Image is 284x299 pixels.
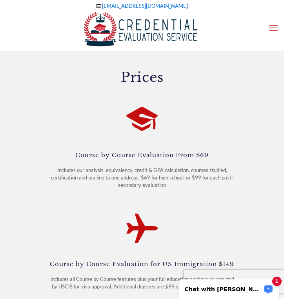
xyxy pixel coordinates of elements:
div: Includes all Course by Course features plus your full education analysis as required by USCIS for... [47,275,237,290]
iframe: LiveChat chat widget [174,274,284,299]
a: mobile menu [267,21,280,34]
h4: Course by Course Evaluation for US Immigration $149 [47,259,237,268]
h4: Course by Course Evaluation From $69 [47,150,237,159]
iframe: reCAPTCHA [184,270,284,294]
img: logo-color [83,12,201,47]
a: mail [102,3,188,9]
h1: Prices [47,71,237,84]
a: Credential Evaluation Service [20,12,264,47]
div: Includes our analysis, equivalency, credit & GPA calculation, courses studied, certification and ... [47,167,237,189]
